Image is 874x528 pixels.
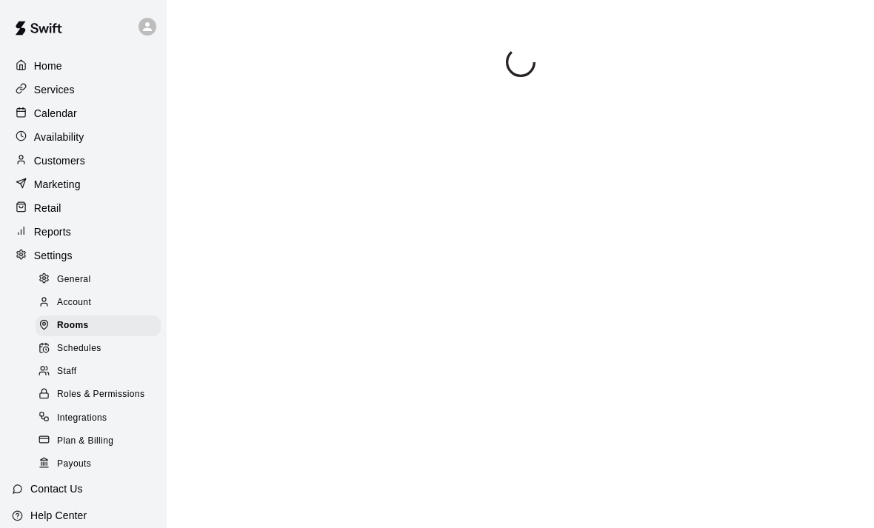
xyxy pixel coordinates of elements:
[34,224,71,239] p: Reports
[34,106,77,121] p: Calendar
[36,454,161,475] div: Payouts
[12,78,155,101] a: Services
[36,361,161,382] div: Staff
[57,434,113,449] span: Plan & Billing
[34,201,61,215] p: Retail
[36,338,167,361] a: Schedules
[34,59,62,73] p: Home
[57,341,101,356] span: Schedules
[36,270,161,290] div: General
[57,295,91,310] span: Account
[36,315,161,336] div: Rooms
[34,177,81,192] p: Marketing
[36,293,161,313] div: Account
[12,102,155,124] a: Calendar
[36,291,167,314] a: Account
[34,248,73,263] p: Settings
[36,338,161,359] div: Schedules
[36,384,161,405] div: Roles & Permissions
[36,384,167,407] a: Roles & Permissions
[57,364,76,379] span: Staff
[12,221,155,243] a: Reports
[36,407,167,430] a: Integrations
[57,411,107,426] span: Integrations
[12,150,155,172] a: Customers
[34,153,85,168] p: Customers
[36,408,161,429] div: Integrations
[12,197,155,219] a: Retail
[57,457,91,472] span: Payouts
[12,173,155,196] a: Marketing
[34,82,75,97] p: Services
[36,452,167,475] a: Payouts
[57,318,89,333] span: Rooms
[36,431,161,452] div: Plan & Billing
[36,268,167,291] a: General
[36,315,167,338] a: Rooms
[36,361,167,384] a: Staff
[34,130,84,144] p: Availability
[12,55,155,77] a: Home
[30,481,83,496] p: Contact Us
[57,387,144,402] span: Roles & Permissions
[30,508,87,523] p: Help Center
[57,273,91,287] span: General
[12,126,155,148] a: Availability
[36,430,167,452] a: Plan & Billing
[12,244,155,267] a: Settings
